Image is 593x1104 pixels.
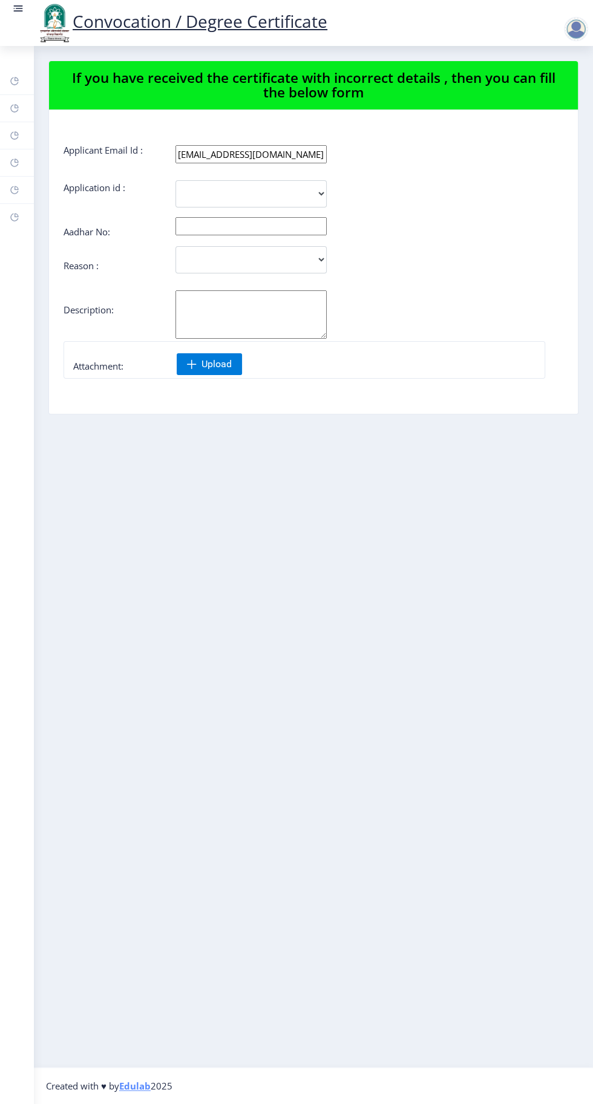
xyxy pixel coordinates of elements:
[201,358,232,370] span: Upload
[64,226,110,238] label: Aadhar No:
[36,2,73,44] img: logo
[119,1080,151,1092] a: Edulab
[36,10,327,33] a: Convocation / Degree Certificate
[49,61,578,110] nb-card-header: If you have received the certificate with incorrect details , then you can fill the below form
[46,1080,172,1092] span: Created with ♥ by 2025
[64,304,114,316] label: Description:
[64,144,143,156] label: Applicant Email Id :
[73,360,123,372] label: Attachment:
